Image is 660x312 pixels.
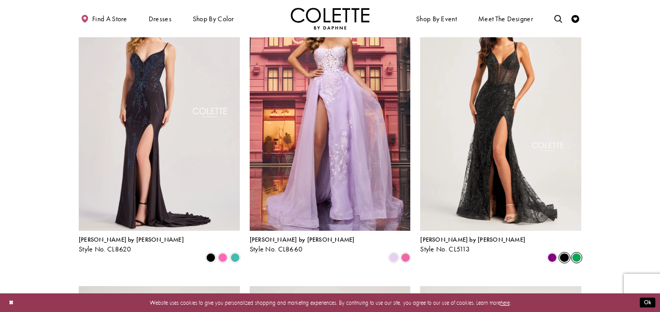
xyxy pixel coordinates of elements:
[250,245,303,254] span: Style No. CL8660
[559,253,569,262] i: Black
[569,8,581,29] a: Check Wishlist
[389,253,398,262] i: Lilac
[414,8,458,29] span: Shop By Event
[291,8,369,29] img: Colette by Daphne
[231,253,240,262] i: Turquoise
[552,8,564,29] a: Toggle search
[191,8,236,29] span: Shop by color
[147,8,174,29] span: Dresses
[5,296,18,310] button: Close Dialog
[640,298,655,308] button: Submit Dialog
[206,253,216,262] i: Black
[478,15,533,23] span: Meet the designer
[149,15,171,23] span: Dresses
[79,8,129,29] a: Find a store
[250,236,355,253] div: Colette by Daphne Style No. CL8660
[420,236,525,253] div: Colette by Daphne Style No. CL5113
[56,298,604,308] p: Website uses cookies to give you personalized shopping and marketing experiences. By continuing t...
[420,235,525,244] span: [PERSON_NAME] by [PERSON_NAME]
[420,245,470,254] span: Style No. CL5113
[79,236,184,253] div: Colette by Daphne Style No. CL8620
[401,253,410,262] i: Bubblegum Pink
[500,299,510,306] a: here
[291,8,369,29] a: Visit Home Page
[250,235,355,244] span: [PERSON_NAME] by [PERSON_NAME]
[572,253,581,262] i: Emerald
[416,15,457,23] span: Shop By Event
[79,235,184,244] span: [PERSON_NAME] by [PERSON_NAME]
[92,15,127,23] span: Find a store
[79,245,132,254] span: Style No. CL8620
[548,253,557,262] i: Purple
[476,8,535,29] a: Meet the designer
[193,15,234,23] span: Shop by color
[218,253,227,262] i: Pink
